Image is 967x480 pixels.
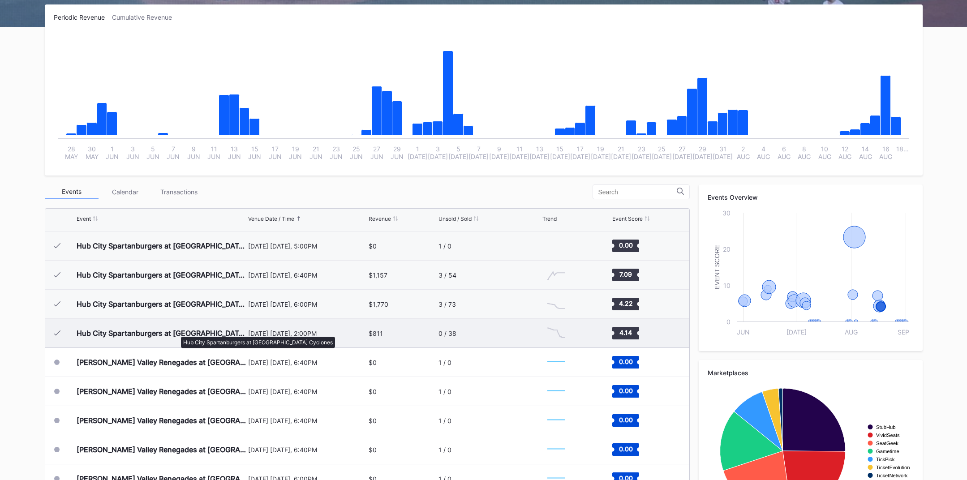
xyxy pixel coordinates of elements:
div: 1 / 0 [438,388,451,395]
div: 1 / 0 [438,359,451,366]
text: 10 [723,282,731,289]
div: [DATE] [DATE], 6:00PM [248,300,367,308]
text: 23 [DATE] [632,145,652,160]
div: [DATE] [DATE], 6:40PM [248,417,367,424]
div: Events Overview [708,193,914,201]
div: $0 [369,242,377,250]
svg: Chart​title [543,235,570,257]
text: 0.00 [619,358,633,365]
text: 18… [896,145,909,153]
svg: Chart title [54,33,914,167]
div: [DATE] [DATE], 6:40PM [248,388,367,395]
text: 0.00 [619,416,633,424]
div: 3 / 73 [438,300,456,308]
svg: Chart​title [543,410,570,432]
div: [PERSON_NAME] Valley Renegades at [GEOGRAPHIC_DATA] Cyclones [77,416,246,425]
text: Aug [845,328,858,336]
text: 8 Aug [798,145,811,160]
div: 3 / 54 [438,271,456,279]
text: 7 [DATE] [468,145,489,160]
text: 29 [DATE] [692,145,713,160]
text: 5 Jun [146,145,159,160]
svg: Chart title [708,208,914,343]
div: Events [45,185,99,199]
text: 17 [DATE] [570,145,590,160]
text: 3 Jun [126,145,139,160]
text: 7.09 [619,270,632,278]
div: Cumulative Revenue [112,13,179,21]
text: 17 Jun [269,145,282,160]
text: 6 Aug [778,145,791,160]
svg: Chart​title [543,264,570,287]
div: [PERSON_NAME] Valley Renegades at [GEOGRAPHIC_DATA] Cyclones [77,445,246,454]
text: 9 Jun [187,145,200,160]
text: 29 Jun [391,145,404,160]
div: $0 [369,446,377,454]
text: 1 [DATE] [408,145,428,160]
div: [DATE] [DATE], 5:00PM [248,242,367,250]
div: $1,770 [369,300,388,308]
text: 13 [DATE] [529,145,550,160]
text: 12 Aug [838,145,851,160]
text: 30 May [86,145,99,160]
text: TickPick [876,457,895,462]
text: 27 Jun [370,145,383,160]
text: 14 Aug [859,145,872,160]
text: 23 Jun [330,145,343,160]
div: Unsold / Sold [438,215,472,222]
div: 1 / 0 [438,417,451,424]
div: Transactions [152,185,206,199]
div: 1 / 0 [438,446,451,454]
div: $0 [369,388,377,395]
div: [PERSON_NAME] Valley Renegades at [GEOGRAPHIC_DATA] Cyclones [77,387,246,396]
text: 11 Jun [207,145,220,160]
text: VividSeats [876,433,900,438]
svg: Chart​title [543,439,570,461]
text: Event Score [713,244,721,289]
text: 3 [DATE] [428,145,448,160]
svg: Chart​title [543,351,570,374]
text: 15 [DATE] [550,145,570,160]
div: Event [77,215,91,222]
text: 21 [DATE] [611,145,631,160]
text: TicketEvolution [876,465,910,470]
svg: Chart​title [543,381,570,403]
div: 1 / 0 [438,242,451,250]
text: 4.14 [619,329,632,336]
text: Jun [737,328,750,336]
div: Hub City Spartanburgers at [GEOGRAPHIC_DATA] Cyclones [77,329,246,338]
text: 7 Jun [167,145,180,160]
input: Search [598,189,677,196]
text: 20 [723,245,731,253]
text: 31 [DATE] [713,145,733,160]
text: 10 Aug [818,145,831,160]
text: 4.22 [619,300,633,307]
text: 0.00 [619,445,633,453]
text: 30 [722,209,731,217]
text: StubHub [876,424,896,430]
div: [DATE] [DATE], 2:00PM [248,330,367,337]
div: [DATE] [DATE], 6:40PM [248,359,367,366]
text: 13 Jun [228,145,241,160]
text: 4 Aug [757,145,770,160]
text: 28 May [65,145,78,160]
div: $0 [369,359,377,366]
div: $1,157 [369,271,387,279]
div: Calendar [99,185,152,199]
text: 2 Aug [737,145,750,160]
div: [DATE] [DATE], 6:40PM [248,446,367,454]
div: [PERSON_NAME] Valley Renegades at [GEOGRAPHIC_DATA] Cyclones [77,358,246,367]
text: 0 [726,318,731,326]
text: [DATE] [786,328,807,336]
text: 15 Jun [248,145,261,160]
text: SeatGeek [876,441,898,446]
div: Hub City Spartanburgers at [GEOGRAPHIC_DATA] Cyclones [77,270,246,279]
text: 25 Jun [350,145,363,160]
div: [DATE] [DATE], 6:40PM [248,271,367,279]
div: Venue Date / Time [248,215,294,222]
text: 19 Jun [289,145,302,160]
text: 19 [DATE] [591,145,611,160]
text: 1 Jun [106,145,119,160]
text: 27 [DATE] [672,145,692,160]
text: 0.00 [619,387,633,394]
